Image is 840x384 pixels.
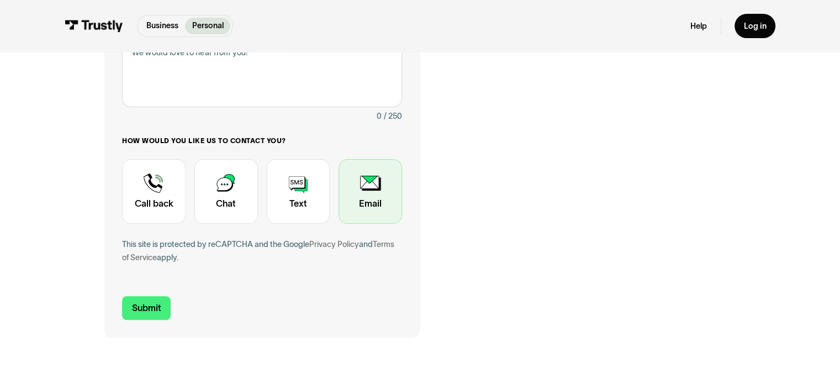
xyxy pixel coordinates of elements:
input: Submit [122,296,171,320]
a: Personal [185,18,230,34]
div: 0 [377,109,382,123]
a: Privacy Policy [309,240,359,249]
div: / 250 [384,109,402,123]
div: Log in [743,21,766,31]
label: How would you like us to contact you? [122,136,401,145]
a: Log in [735,14,775,38]
a: Help [690,21,707,31]
img: Trustly Logo [65,20,123,32]
p: Personal [192,20,224,31]
div: This site is protected by reCAPTCHA and the Google and apply. [122,238,401,265]
a: Business [140,18,186,34]
p: Business [146,20,178,31]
